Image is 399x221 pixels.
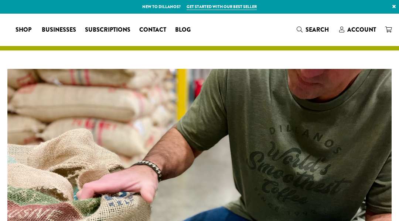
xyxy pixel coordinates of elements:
a: Shop [11,24,37,36]
span: Blog [175,25,191,35]
span: Businesses [42,25,76,35]
span: Search [306,25,329,34]
span: Contact [139,25,166,35]
span: Shop [16,25,31,35]
a: Search [292,24,335,36]
span: Subscriptions [85,25,130,35]
span: Account [347,25,376,34]
a: Get started with our best seller [187,4,257,10]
